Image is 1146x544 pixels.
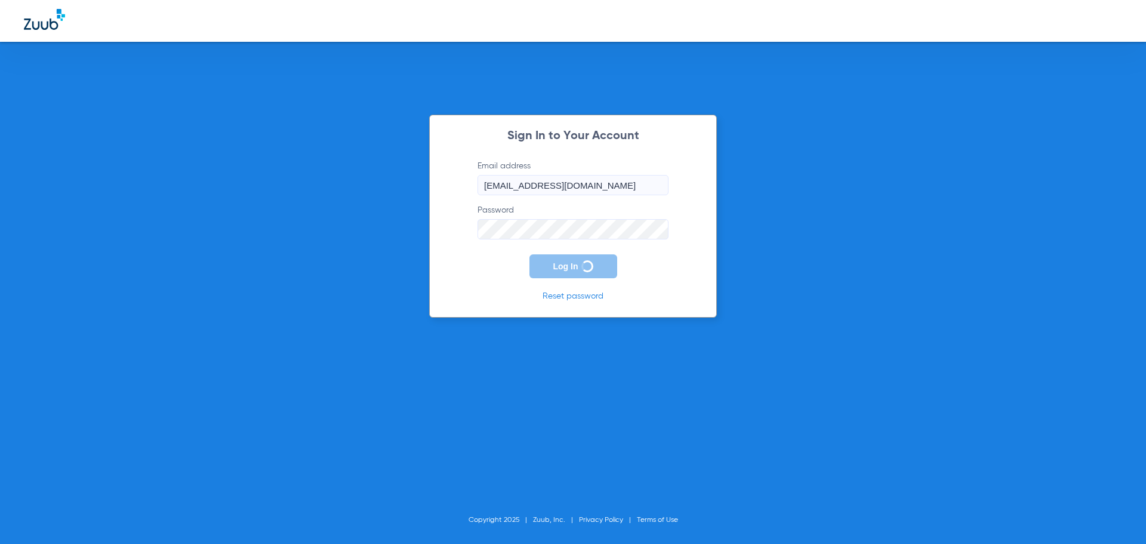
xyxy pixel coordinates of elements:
[543,292,603,300] a: Reset password
[478,219,668,239] input: Password
[478,160,668,195] label: Email address
[460,130,686,142] h2: Sign In to Your Account
[24,9,65,30] img: Zuub Logo
[1086,487,1146,544] iframe: Chat Widget
[529,254,617,278] button: Log In
[579,517,623,524] a: Privacy Policy
[533,514,579,526] li: Zuub, Inc.
[478,175,668,195] input: Email address
[553,262,578,271] span: Log In
[478,204,668,239] label: Password
[637,517,678,524] a: Terms of Use
[469,514,533,526] li: Copyright 2025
